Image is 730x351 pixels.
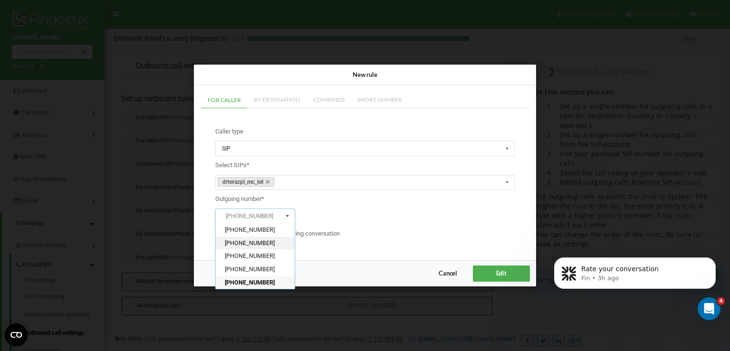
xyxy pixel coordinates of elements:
[225,239,275,247] span: [PHONE_NUMBER]
[496,270,507,277] span: Edit
[215,128,243,135] span: Caller type
[540,237,730,325] iframe: Intercom notifications message
[353,71,377,78] span: New rule
[717,297,725,305] span: 4
[313,97,345,103] span: Combined
[222,146,231,152] div: SIP
[254,97,300,103] span: By destination
[430,266,467,281] button: Cancel
[225,226,275,233] span: [PHONE_NUMBER]
[218,177,274,187] a: drterazpl_mc_tel
[215,196,264,203] span: Outgoing number*
[225,279,275,286] span: [PHONE_NUMBER]
[208,97,241,103] span: For caller
[439,270,457,277] span: Cancel
[473,266,530,281] button: Edit
[225,266,275,273] span: [PHONE_NUMBER]
[698,297,720,320] iframe: Intercom live chat
[5,323,28,346] button: Open CMP widget
[215,162,250,169] span: Select SIPs*
[225,253,275,260] span: [PHONE_NUMBER]
[357,97,402,103] span: Short number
